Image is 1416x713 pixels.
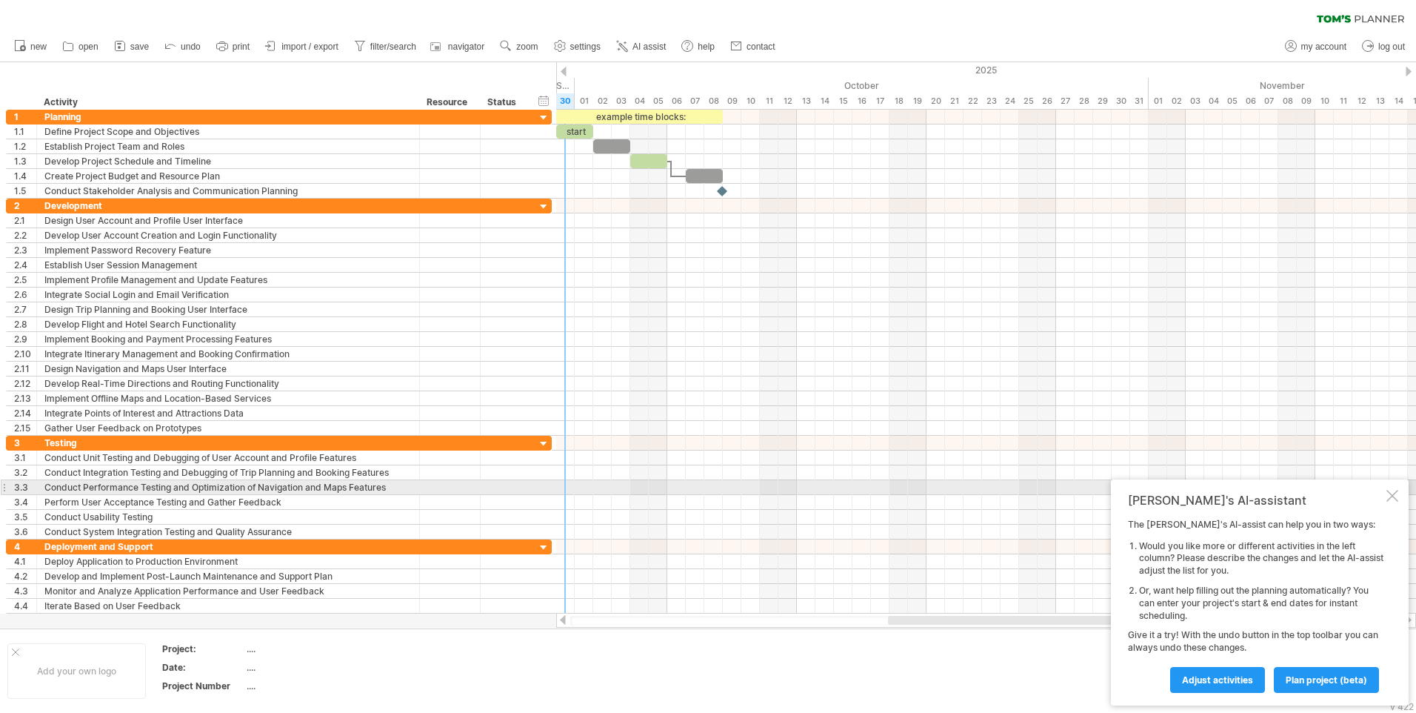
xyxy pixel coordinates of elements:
div: Create Project Budget and Resource Plan [44,169,412,183]
div: .... [247,643,371,655]
div: Tuesday, 7 October 2025 [686,93,704,109]
span: plan project (beta) [1286,674,1367,686]
div: Saturday, 4 October 2025 [630,93,649,109]
div: Establish Project Team and Roles [44,139,412,153]
div: Conduct System Integration Testing and Quality Assurance [44,525,412,539]
div: Tuesday, 4 November 2025 [1204,93,1223,109]
span: settings [570,42,601,52]
div: Conduct Integration Testing and Debugging of Trip Planning and Booking Features [44,465,412,480]
div: 4.1 [14,554,36,568]
div: Conduct Usability Testing [44,510,412,524]
div: Implement Offline Maps and Location-Based Services [44,391,412,405]
div: Implement Booking and Payment Processing Features [44,332,412,346]
div: 2.11 [14,362,36,376]
div: Saturday, 8 November 2025 [1278,93,1297,109]
a: open [59,37,103,56]
a: import / export [261,37,343,56]
div: Add your own logo [7,643,146,699]
div: Design User Account and Profile User Interface [44,213,412,228]
a: settings [550,37,605,56]
div: Sunday, 12 October 2025 [778,93,797,109]
div: Monday, 3 November 2025 [1186,93,1204,109]
div: Wednesday, 22 October 2025 [964,93,982,109]
div: .... [247,661,371,674]
div: Develop Real-Time Directions and Routing Functionality [44,377,412,391]
div: October 2025 [575,78,1149,93]
div: Thursday, 23 October 2025 [982,93,1001,109]
div: Sunday, 26 October 2025 [1038,93,1056,109]
span: contact [747,42,775,52]
a: log out [1358,37,1409,56]
a: print [213,37,254,56]
div: 1 [14,110,36,124]
a: Adjust activities [1170,667,1265,693]
span: undo [181,42,201,52]
div: Saturday, 11 October 2025 [760,93,778,109]
div: Develop User Account Creation and Login Functionality [44,228,412,242]
div: Friday, 7 November 2025 [1260,93,1278,109]
div: Wednesday, 29 October 2025 [1093,93,1112,109]
div: Monday, 10 November 2025 [1315,93,1334,109]
div: 2.9 [14,332,36,346]
div: 2.2 [14,228,36,242]
div: 2.12 [14,377,36,391]
div: Iterate Based on User Feedback [44,599,412,613]
div: Develop Project Schedule and Timeline [44,154,412,168]
a: my account [1281,37,1351,56]
div: Integrate Social Login and Email Verification [44,288,412,302]
div: The [PERSON_NAME]'s AI-assist can help you in two ways: Give it a try! With the undo button in th... [1128,519,1383,692]
div: Implement Password Recovery Feature [44,243,412,257]
div: 1.1 [14,125,36,139]
div: Define Project Scope and Objectives [44,125,412,139]
div: Integrate Itinerary Management and Booking Confirmation [44,347,412,361]
div: Friday, 14 November 2025 [1389,93,1408,109]
div: [PERSON_NAME]'s AI-assistant [1128,493,1383,508]
div: Resource [427,95,472,110]
div: 3 [14,436,36,450]
div: Deploy Application to Production Environment [44,554,412,568]
li: Or, want help filling out the planning automatically? You can enter your project's start & end da... [1139,585,1383,622]
div: Planning [44,110,412,124]
div: 2.6 [14,288,36,302]
div: 3.6 [14,525,36,539]
a: plan project (beta) [1274,667,1379,693]
div: Tuesday, 28 October 2025 [1075,93,1093,109]
div: Saturday, 25 October 2025 [1019,93,1038,109]
div: 2.5 [14,273,36,287]
div: Thursday, 16 October 2025 [852,93,871,109]
div: 1.5 [14,184,36,198]
div: Project: [162,643,244,655]
div: Sunday, 9 November 2025 [1297,93,1315,109]
div: 2.14 [14,406,36,420]
div: Perform User Acceptance Testing and Gather Feedback [44,495,412,509]
a: AI assist [612,37,670,56]
div: 2.4 [14,258,36,272]
div: v 422 [1390,701,1414,712]
div: 2.7 [14,302,36,316]
div: start [556,125,593,139]
div: Wednesday, 1 October 2025 [575,93,593,109]
div: 2.1 [14,213,36,228]
div: Thursday, 2 October 2025 [593,93,612,109]
a: zoom [496,37,542,56]
div: 2.3 [14,243,36,257]
div: 3.1 [14,451,36,465]
div: Conduct Stakeholder Analysis and Communication Planning [44,184,412,198]
div: Wednesday, 12 November 2025 [1352,93,1371,109]
a: navigator [428,37,489,56]
span: AI assist [632,42,666,52]
div: Tuesday, 21 October 2025 [945,93,964,109]
div: Thursday, 13 November 2025 [1371,93,1389,109]
a: save [110,37,153,56]
div: Monday, 27 October 2025 [1056,93,1075,109]
div: 4.2 [14,569,36,583]
div: 1.3 [14,154,36,168]
span: print [233,42,250,52]
div: 3.2 [14,465,36,480]
div: Friday, 24 October 2025 [1001,93,1019,109]
div: Design Navigation and Maps User Interface [44,362,412,376]
div: 4.4 [14,599,36,613]
div: Thursday, 30 October 2025 [1112,93,1130,109]
span: save [130,42,149,52]
li: Would you like more or different activities in the left column? Please describe the changes and l... [1139,540,1383,577]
